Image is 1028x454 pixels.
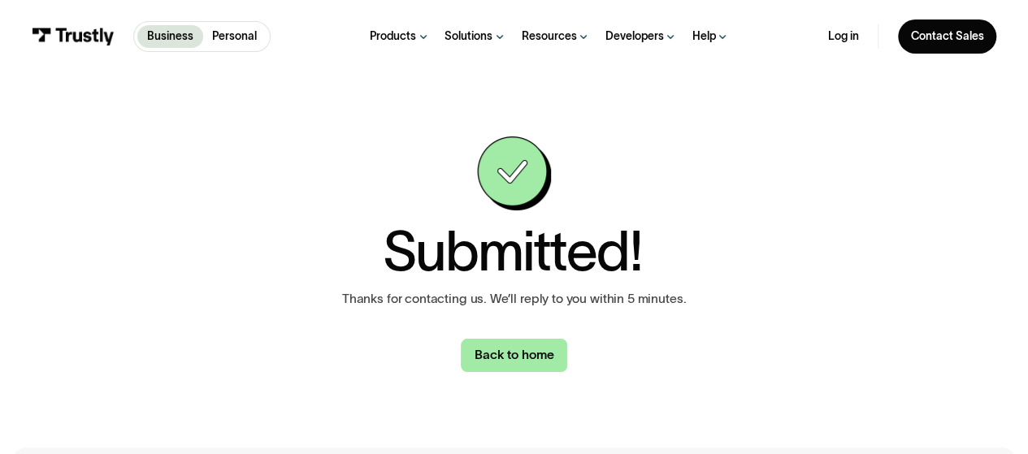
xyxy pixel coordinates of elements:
a: Back to home [461,339,567,372]
p: Personal [212,28,257,45]
p: Business [147,28,193,45]
div: Resources [521,29,576,44]
div: Developers [605,29,664,44]
a: Business [137,25,202,48]
p: Thanks for contacting us. We’ll reply to you within 5 minutes. [342,292,686,307]
a: Log in [828,29,859,44]
a: Contact Sales [898,19,996,53]
div: Contact Sales [910,29,983,44]
a: Personal [203,25,267,48]
h1: Submitted! [383,223,641,279]
div: Help [692,29,716,44]
img: Trustly Logo [32,28,115,45]
div: Solutions [445,29,492,44]
div: Products [370,29,416,44]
